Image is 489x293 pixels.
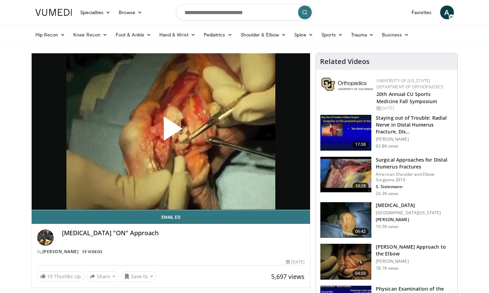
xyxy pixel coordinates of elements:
p: [PERSON_NAME] [376,137,453,142]
a: Browse [115,6,146,19]
a: 20th Annual CU Sports Medicine Fall Symposium [376,91,437,105]
a: 19 Videos [80,249,105,254]
span: 5,697 views [271,272,305,281]
p: American Shoulder and Elbow Surgeons 2010 [376,172,453,183]
img: VuMedi Logo [35,9,72,16]
p: 18.1K views [376,265,398,271]
a: Foot & Ankle [111,28,155,42]
a: Business [378,28,413,42]
p: 63.8K views [376,143,398,149]
h3: [PERSON_NAME] Approach to the Elbow [376,243,453,257]
a: 17:58 Staying out of Trouble: Radial Nerve in Distal Humerus Fracture, Dis… [PERSON_NAME] 63.8K v... [320,115,453,151]
p: [GEOGRAPHIC_DATA][US_STATE] [376,210,441,216]
h4: Related Videos [320,57,370,66]
p: 19.5K views [376,224,398,229]
div: By [37,249,305,255]
a: Favorites [407,6,436,19]
button: Share [87,271,119,282]
img: 38827_0000_3.png.150x105_q85_crop-smart_upscale.jpg [320,202,371,238]
span: 17:58 [352,141,369,148]
span: 10:28 [352,183,369,189]
button: Play Video [109,98,233,165]
span: 04:50 [352,270,369,277]
a: Specialties [76,6,115,19]
a: 10:28 Surgical Approaches for Distal Humerus Fractures American Shoulder and Elbow Surgeons 2010 ... [320,156,453,196]
a: Knee Recon [69,28,111,42]
span: 06:42 [352,228,369,235]
div: [DATE] [286,259,305,265]
a: Trauma [347,28,378,42]
h3: Staying out of Trouble: Radial Nerve in Distal Humerus Fracture, Dis… [376,115,453,135]
span: 19 [47,273,53,280]
a: 04:50 [PERSON_NAME] Approach to the Elbow [PERSON_NAME] 18.1K views [320,243,453,280]
h4: [MEDICAL_DATA] "ON" Approach [62,229,305,237]
a: Email Ed [32,210,310,224]
a: Spine [290,28,317,42]
img: stein_0_1.png.150x105_q85_crop-smart_upscale.jpg [320,157,371,193]
a: Hip Recon [31,28,70,42]
img: 355603a8-37da-49b6-856f-e00d7e9307d3.png.150x105_q85_autocrop_double_scale_upscale_version-0.2.png [321,78,373,91]
p: S. Steinmann [376,184,453,189]
a: Sports [317,28,347,42]
div: [DATE] [376,105,452,111]
img: Avatar [37,229,54,246]
video-js: Video Player [32,53,310,210]
button: Save to [121,271,156,282]
p: [PERSON_NAME] [376,217,441,223]
a: Shoulder & Elbow [236,28,290,42]
input: Search topics, interventions [176,4,313,21]
a: Hand & Wrist [155,28,200,42]
a: 19 Thumbs Up [37,271,84,282]
a: 06:42 [MEDICAL_DATA] [GEOGRAPHIC_DATA][US_STATE] [PERSON_NAME] 19.5K views [320,202,453,238]
a: University of [US_STATE] Department of Orthopaedics [376,78,443,90]
h3: Surgical Approaches for Distal Humerus Fractures [376,156,453,170]
a: Pediatrics [200,28,236,42]
p: 23.3K views [376,191,398,196]
img: Q2xRg7exoPLTwO8X4xMDoxOjB1O8AjAz_1.150x105_q85_crop-smart_upscale.jpg [320,115,371,151]
h3: [MEDICAL_DATA] [376,202,441,209]
p: [PERSON_NAME] [376,259,453,264]
img: rQqFhpGihXXoLKSn4xMDoxOjBrO-I4W8.150x105_q85_crop-smart_upscale.jpg [320,244,371,280]
a: A [440,6,454,19]
a: [PERSON_NAME] [42,249,79,254]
